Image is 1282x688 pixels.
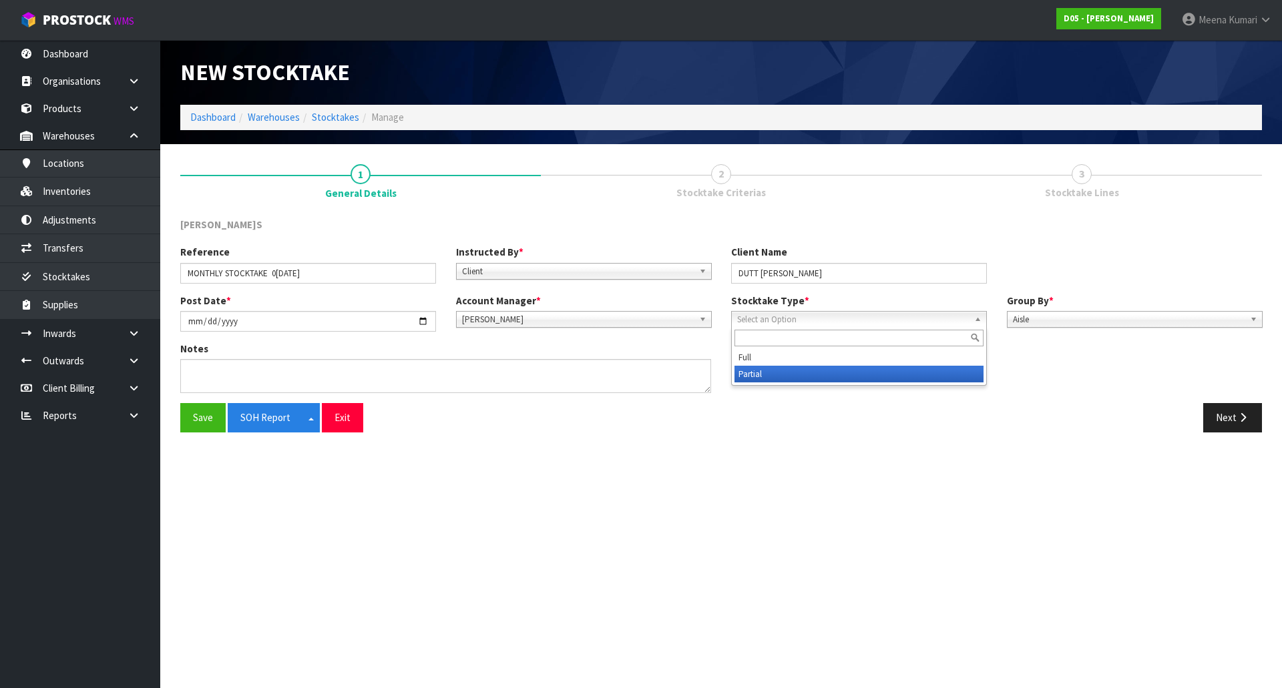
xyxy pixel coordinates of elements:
span: Kumari [1229,13,1257,26]
button: Exit [322,403,363,432]
span: New Stocktake [180,58,350,86]
span: [PERSON_NAME]S [180,218,262,231]
label: Reference [180,245,230,259]
label: Instructed By [456,245,523,259]
li: Partial [734,366,984,382]
span: General Details [180,208,1262,442]
strong: D05 - [PERSON_NAME] [1064,13,1154,24]
label: Group By [1007,294,1054,308]
span: [PERSON_NAME] [462,312,694,328]
span: Stocktake Criterias [676,186,766,200]
span: 1 [351,164,371,184]
a: Stocktakes [312,111,359,123]
span: 3 [1072,164,1092,184]
input: Reference [180,263,436,284]
span: Client [462,264,694,280]
a: D05 - [PERSON_NAME] [1056,8,1161,29]
label: Notes [180,342,208,356]
label: Account Manager [456,294,541,308]
span: Meena [1199,13,1227,26]
button: SOH Report [228,403,303,432]
span: General Details [325,186,397,200]
img: cube-alt.png [20,11,37,28]
button: Next [1203,403,1262,432]
span: Aisle [1013,312,1245,328]
span: Stocktake Lines [1045,186,1119,200]
input: Client Name [731,263,987,284]
span: 2 [711,164,731,184]
button: Save [180,403,226,432]
a: Dashboard [190,111,236,123]
span: Select an Option [737,312,969,328]
label: Stocktake Type [731,294,809,308]
label: Client Name [731,245,787,259]
li: Full [734,349,984,366]
small: WMS [114,15,134,27]
label: Post Date [180,294,231,308]
a: Warehouses [248,111,300,123]
span: ProStock [43,11,111,29]
span: Manage [371,111,404,123]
